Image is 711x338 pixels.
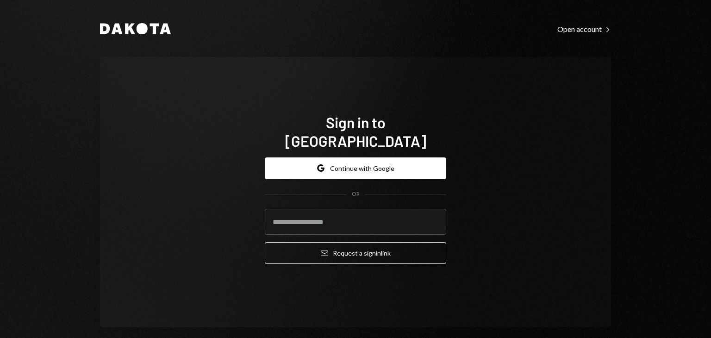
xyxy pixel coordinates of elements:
[265,242,446,264] button: Request a signinlink
[352,190,360,198] div: OR
[265,157,446,179] button: Continue with Google
[557,24,611,34] a: Open account
[557,25,611,34] div: Open account
[265,113,446,150] h1: Sign in to [GEOGRAPHIC_DATA]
